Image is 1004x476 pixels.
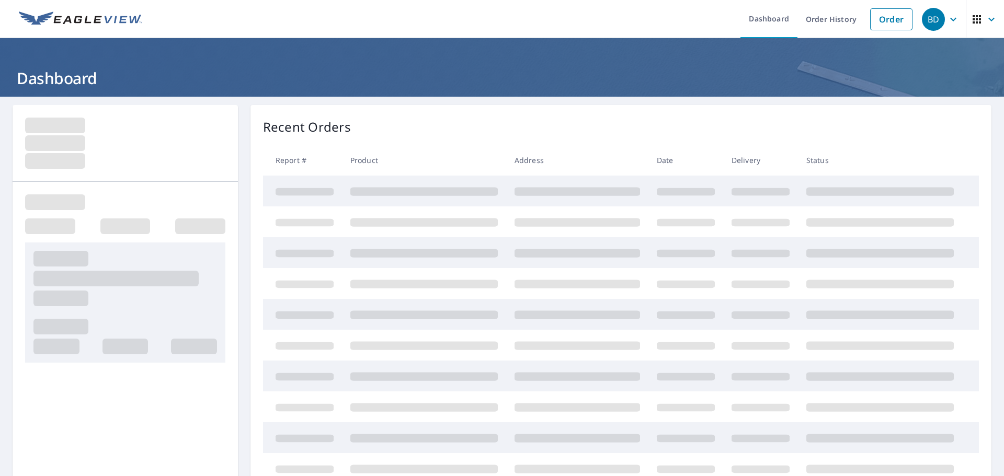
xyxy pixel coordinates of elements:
[342,145,506,176] th: Product
[648,145,723,176] th: Date
[798,145,962,176] th: Status
[263,145,342,176] th: Report #
[13,67,991,89] h1: Dashboard
[870,8,912,30] a: Order
[723,145,798,176] th: Delivery
[19,11,142,27] img: EV Logo
[922,8,945,31] div: BD
[263,118,351,136] p: Recent Orders
[506,145,648,176] th: Address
